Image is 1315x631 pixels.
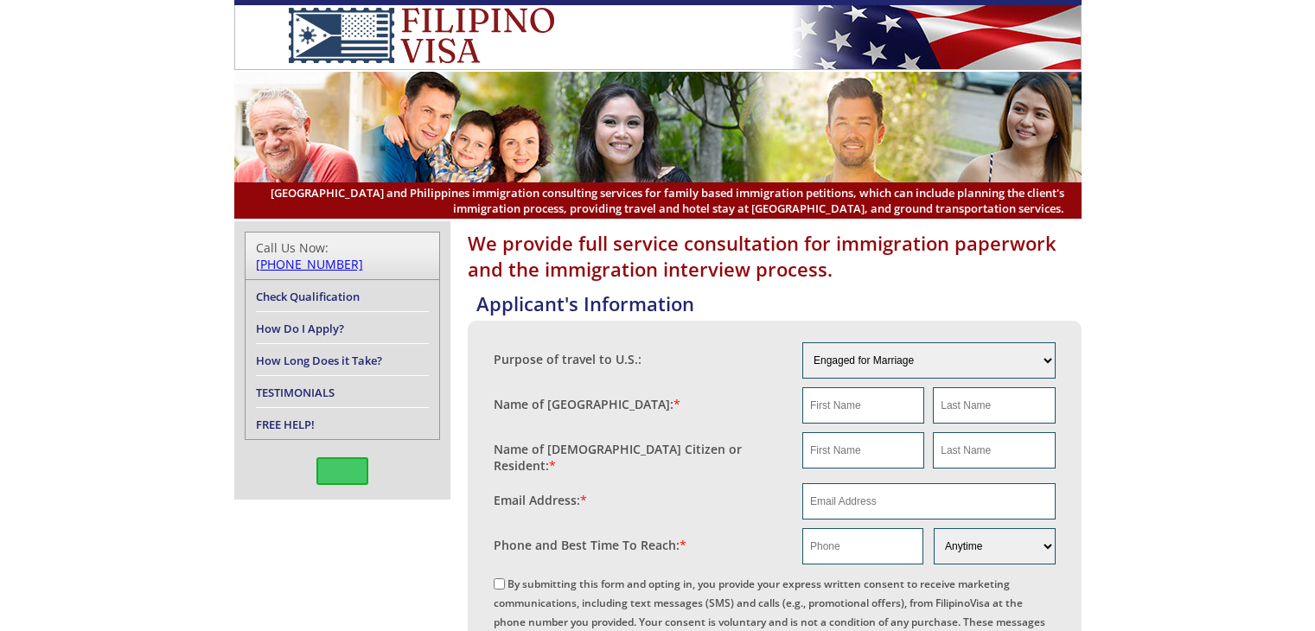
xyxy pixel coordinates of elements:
a: TESTIMONIALS [256,385,335,400]
label: Name of [DEMOGRAPHIC_DATA] Citizen or Resident: [494,441,786,474]
a: Check Qualification [256,289,360,304]
label: Phone and Best Time To Reach: [494,537,686,553]
input: Email Address [802,483,1056,519]
input: Last Name [933,387,1055,424]
input: First Name [802,387,924,424]
span: [GEOGRAPHIC_DATA] and Philippines immigration consulting services for family based immigration pe... [252,185,1064,216]
label: Name of [GEOGRAPHIC_DATA]: [494,396,680,412]
input: By submitting this form and opting in, you provide your express written consent to receive market... [494,578,505,590]
a: [PHONE_NUMBER] [256,256,363,272]
h1: We provide full service consultation for immigration paperwork and the immigration interview proc... [468,230,1082,282]
div: Call Us Now: [256,239,429,272]
input: First Name [802,432,924,468]
a: How Long Does it Take? [256,353,382,368]
label: Email Address: [494,492,587,508]
a: FREE HELP! [256,417,315,432]
input: Last Name [933,432,1055,468]
a: How Do I Apply? [256,321,344,336]
h4: Applicant's Information [476,290,1082,316]
label: Purpose of travel to U.S.: [494,351,642,367]
select: Phone and Best Reach Time are required. [934,528,1055,564]
input: Phone [802,528,923,564]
